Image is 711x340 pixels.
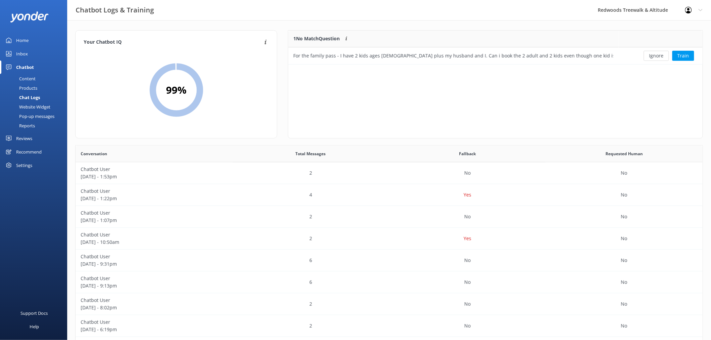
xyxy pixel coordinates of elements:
[459,151,476,157] span: Fallback
[4,93,40,102] div: Chat Logs
[4,121,35,130] div: Reports
[76,250,703,271] div: row
[296,151,326,157] span: Total Messages
[81,275,227,282] p: Chatbot User
[464,235,471,242] p: Yes
[4,102,50,112] div: Website Widget
[81,239,227,246] p: [DATE] - 10:50am
[621,322,627,330] p: No
[76,162,703,184] div: row
[81,304,227,311] p: [DATE] - 8:02pm
[84,39,262,46] h4: Your Chatbot IQ
[4,83,37,93] div: Products
[16,145,42,159] div: Recommend
[464,322,471,330] p: No
[21,306,48,320] div: Support Docs
[464,257,471,264] p: No
[309,191,312,199] p: 4
[76,315,703,337] div: row
[81,195,227,202] p: [DATE] - 1:22pm
[4,102,67,112] a: Website Widget
[464,213,471,220] p: No
[16,60,34,74] div: Chatbot
[309,257,312,264] p: 6
[166,82,186,98] h2: 99 %
[621,191,627,199] p: No
[621,257,627,264] p: No
[76,228,703,250] div: row
[76,206,703,228] div: row
[4,83,67,93] a: Products
[288,47,703,64] div: row
[16,47,28,60] div: Inbox
[464,279,471,286] p: No
[4,112,54,121] div: Pop-up messages
[621,169,627,177] p: No
[16,132,32,145] div: Reviews
[309,279,312,286] p: 6
[293,35,340,42] p: 1 No Match Question
[81,217,227,224] p: [DATE] - 1:07pm
[621,235,627,242] p: No
[605,151,643,157] span: Requested Human
[621,300,627,308] p: No
[76,293,703,315] div: row
[4,121,67,130] a: Reports
[621,213,627,220] p: No
[4,112,67,121] a: Pop-up messages
[81,326,227,333] p: [DATE] - 6:19pm
[672,51,694,61] button: Train
[81,187,227,195] p: Chatbot User
[76,271,703,293] div: row
[81,231,227,239] p: Chatbot User
[288,47,703,64] div: grid
[81,173,227,180] p: [DATE] - 1:53pm
[464,191,471,199] p: Yes
[81,166,227,173] p: Chatbot User
[309,235,312,242] p: 2
[10,11,49,23] img: yonder-white-logo.png
[464,169,471,177] p: No
[309,322,312,330] p: 2
[4,93,67,102] a: Chat Logs
[76,184,703,206] div: row
[309,169,312,177] p: 2
[293,52,614,59] div: For the family pass - I have 2 kids ages [DEMOGRAPHIC_DATA] plus my husband and I. Can i book the...
[464,300,471,308] p: No
[16,159,32,172] div: Settings
[81,318,227,326] p: Chatbot User
[81,253,227,260] p: Chatbot User
[81,209,227,217] p: Chatbot User
[16,34,29,47] div: Home
[81,297,227,304] p: Chatbot User
[76,5,154,15] h3: Chatbot Logs & Training
[621,279,627,286] p: No
[30,320,39,333] div: Help
[4,74,36,83] div: Content
[81,282,227,290] p: [DATE] - 9:13pm
[81,260,227,268] p: [DATE] - 9:31pm
[4,74,67,83] a: Content
[309,300,312,308] p: 2
[644,51,669,61] button: Ignore
[81,151,107,157] span: Conversation
[309,213,312,220] p: 2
